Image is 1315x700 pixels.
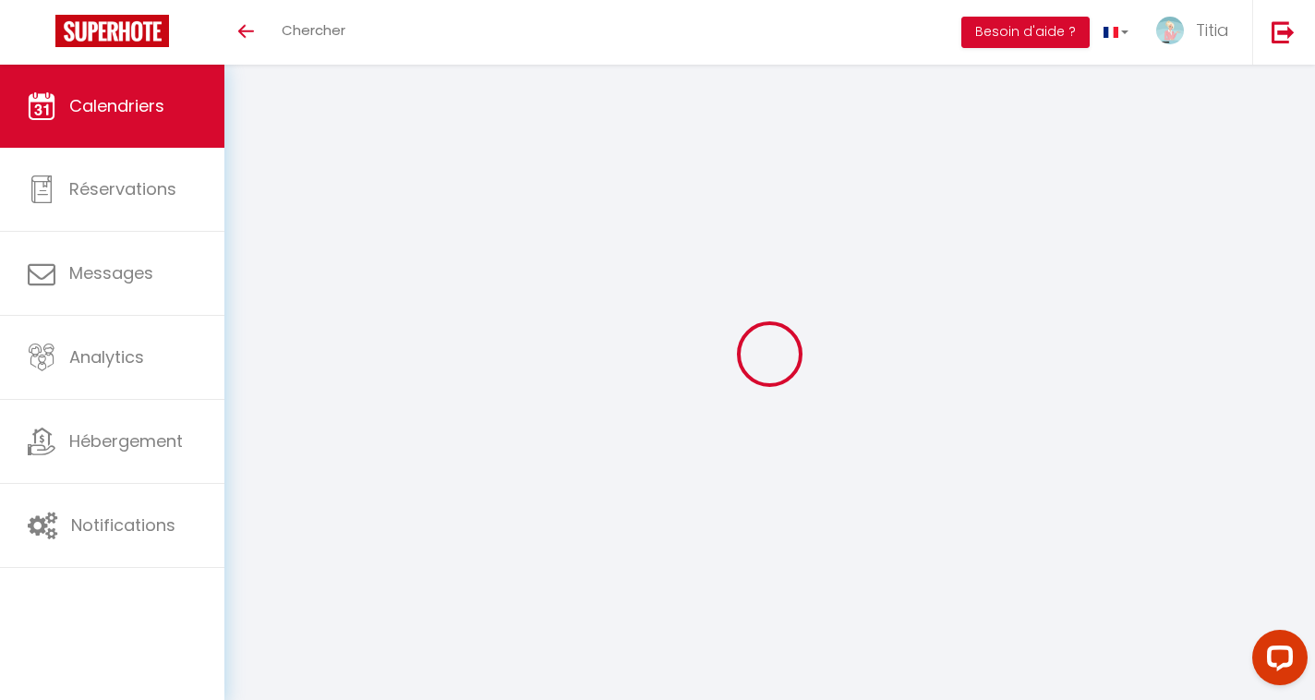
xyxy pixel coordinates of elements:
[69,94,164,117] span: Calendriers
[69,345,144,368] span: Analytics
[282,20,345,40] span: Chercher
[69,261,153,284] span: Messages
[69,177,176,200] span: Réservations
[1196,18,1229,42] span: Titia
[1237,622,1315,700] iframe: LiveChat chat widget
[71,513,175,537] span: Notifications
[961,17,1090,48] button: Besoin d'aide ?
[1272,20,1295,43] img: logout
[69,429,183,453] span: Hébergement
[55,15,169,47] img: Super Booking
[1156,17,1184,44] img: ...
